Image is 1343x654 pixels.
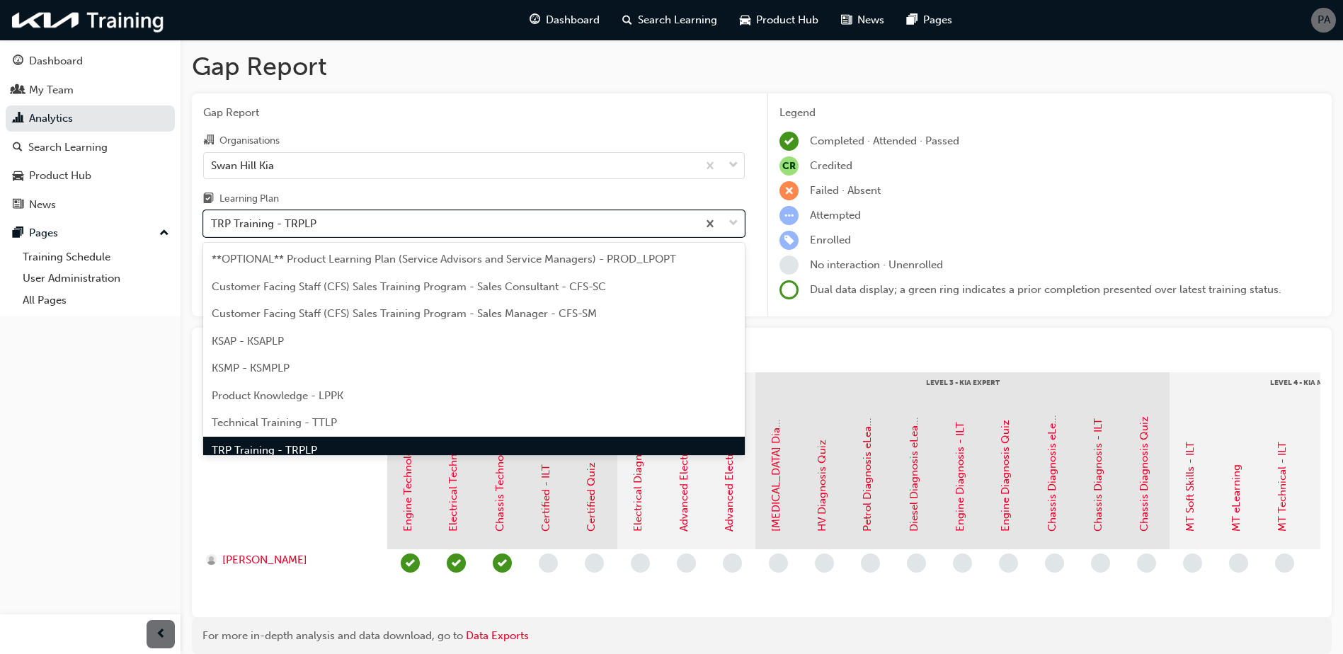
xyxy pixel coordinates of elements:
span: Dual data display; a green ring indicates a prior completion presented over latest training status. [810,283,1281,296]
div: Search Learning [28,139,108,156]
a: News [6,192,175,218]
span: TRP Training - TRPLP [212,444,317,457]
a: Petrol Diagnosis eLearning [862,401,874,532]
a: Electrical Diagnosis eLearning [632,384,644,532]
span: down-icon [728,156,738,175]
a: Chassis Technology eLearning [493,383,506,532]
a: Certified - ILT [539,465,552,532]
a: Chassis Diagnosis eLearning [1046,392,1058,532]
span: learningRecordVerb_NONE-icon [1045,553,1064,573]
a: Analytics [6,105,175,132]
a: Training Schedule [17,246,175,268]
span: learningRecordVerb_ENROLL-icon [779,231,799,250]
a: car-iconProduct Hub [728,6,830,35]
img: kia-training [7,6,170,35]
span: Customer Facing Staff (CFS) Sales Training Program - Sales Manager - CFS-SM [212,307,597,320]
a: news-iconNews [830,6,896,35]
span: people-icon [13,84,23,97]
a: MT Technical - ILT [1276,442,1288,532]
div: Pages [29,225,58,241]
div: Level 3 - Kia Expert [755,372,1170,408]
a: [PERSON_NAME] [206,552,374,568]
a: MT eLearning [1230,465,1242,532]
button: Pages [6,220,175,246]
span: Completed · Attended · Passed [810,134,959,147]
a: Dashboard [6,48,175,74]
a: pages-iconPages [896,6,964,35]
a: Advanced Electrics Quiz [724,413,736,532]
span: learningRecordVerb_NONE-icon [779,256,799,275]
button: PA [1311,8,1336,33]
span: Enrolled [810,234,851,246]
span: car-icon [740,11,750,29]
span: learningRecordVerb_NONE-icon [769,553,788,573]
span: learningRecordVerb_NONE-icon [861,553,880,573]
span: up-icon [159,224,169,243]
span: learningRecordVerb_PASS-icon [447,553,466,573]
span: learningRecordVerb_ATTEMPT-icon [779,206,799,225]
span: learningRecordVerb_NONE-icon [1137,553,1156,573]
span: [PERSON_NAME] [222,552,307,568]
span: learningRecordVerb_NONE-icon [907,553,926,573]
span: learningRecordVerb_NONE-icon [539,553,558,573]
a: HV Diagnosis Quiz [816,440,828,532]
span: learningRecordVerb_NONE-icon [677,553,696,573]
a: Diesel Diagnosis eLearning [908,400,920,532]
span: learningRecordVerb_NONE-icon [585,553,604,573]
a: search-iconSearch Learning [611,6,728,35]
div: Learning Plan [219,192,279,206]
span: Dashboard [546,12,600,28]
span: guage-icon [530,11,540,29]
span: learningRecordVerb_PASS-icon [493,553,512,573]
div: Dashboard [29,53,83,69]
span: Pages [923,12,952,28]
span: News [857,12,884,28]
a: MT Soft Skills - ILT [1184,442,1196,532]
span: PA [1318,12,1330,28]
span: search-icon [622,11,632,29]
span: chart-icon [13,113,23,125]
span: learningRecordVerb_NONE-icon [1229,553,1248,573]
span: Attempted [810,209,861,222]
span: learningRecordVerb_NONE-icon [1091,553,1110,573]
span: Customer Facing Staff (CFS) Sales Training Program - Sales Consultant - CFS-SC [212,280,606,293]
a: [MEDICAL_DATA] Diagnosis - ILT [770,372,782,532]
span: No interaction · Unenrolled [810,258,943,271]
a: Data Exports [466,629,529,642]
span: learningRecordVerb_NONE-icon [953,553,972,573]
span: learningRecordVerb_COMPLETE-icon [779,132,799,151]
a: Certified Quiz [585,463,598,532]
span: search-icon [13,142,23,154]
span: Product Hub [756,12,818,28]
span: KSMP - KSMPLP [212,362,290,374]
span: pages-icon [907,11,918,29]
span: news-icon [841,11,852,29]
a: Product Hub [6,163,175,189]
span: learningRecordVerb_NONE-icon [1275,553,1294,573]
a: Advanced Electrics - ILT [678,415,690,532]
span: pages-icon [13,227,23,240]
span: learningRecordVerb_NONE-icon [723,553,742,573]
span: car-icon [13,170,23,183]
span: learningRecordVerb_NONE-icon [999,553,1018,573]
a: User Administration [17,268,175,289]
a: Chassis Diagnosis - ILT [1092,419,1104,532]
a: All Pages [17,289,175,311]
span: Product Knowledge - LPPK [212,389,343,402]
h1: Gap Report [192,51,1332,82]
span: KSAP - KSAPLP [212,335,284,348]
span: learningplan-icon [203,193,214,206]
span: learningRecordVerb_NONE-icon [1183,553,1202,573]
span: Technical Training - TTLP [212,416,337,429]
span: Gap Report [203,105,745,121]
span: down-icon [728,214,738,233]
div: Product Hub [29,168,91,184]
span: **OPTIONAL** Product Learning Plan (Service Advisors and Service Managers) - PROD_LPOPT [212,253,676,265]
span: guage-icon [13,55,23,68]
a: Engine Diagnosis - ILT [954,423,966,532]
div: My Team [29,82,74,98]
div: For more in-depth analysis and data download, go to [202,628,1321,644]
div: TRP Training - TRPLP [211,216,316,232]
